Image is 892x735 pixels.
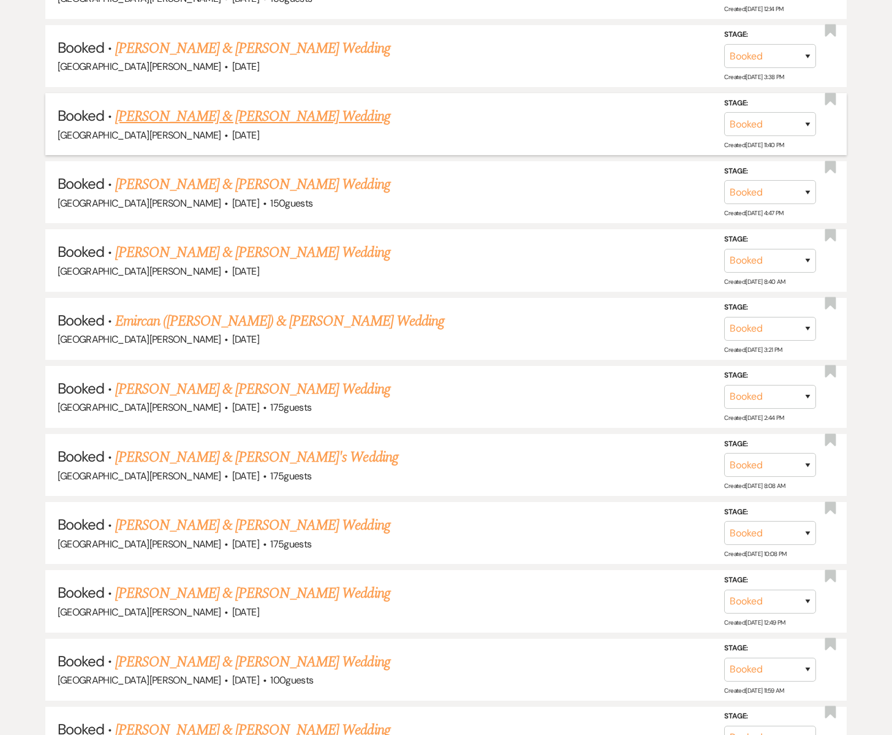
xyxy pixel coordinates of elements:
span: [DATE] [232,674,259,687]
span: 175 guests [270,401,311,414]
a: [PERSON_NAME] & [PERSON_NAME] Wedding [115,173,390,196]
span: Created: [DATE] 12:49 PM [724,618,785,626]
span: 175 guests [270,538,311,550]
label: Stage: [724,574,816,587]
label: Stage: [724,437,816,451]
span: Booked [58,379,104,398]
span: [GEOGRAPHIC_DATA][PERSON_NAME] [58,129,221,142]
span: Booked [58,38,104,57]
label: Stage: [724,97,816,110]
span: [GEOGRAPHIC_DATA][PERSON_NAME] [58,197,221,210]
span: [DATE] [232,197,259,210]
a: Emircan ([PERSON_NAME]) & [PERSON_NAME] Wedding [115,310,444,332]
span: Created: [DATE] 3:38 PM [724,73,784,81]
span: [DATE] [232,401,259,414]
span: Booked [58,311,104,330]
span: Booked [58,174,104,193]
span: Created: [DATE] 8:08 AM [724,482,785,490]
span: [DATE] [232,129,259,142]
span: [DATE] [232,470,259,482]
span: 175 guests [270,470,311,482]
span: Booked [58,242,104,261]
span: [DATE] [232,60,259,73]
a: [PERSON_NAME] & [PERSON_NAME] Wedding [115,378,390,400]
span: [DATE] [232,538,259,550]
span: [GEOGRAPHIC_DATA][PERSON_NAME] [58,333,221,346]
span: Booked [58,106,104,125]
a: [PERSON_NAME] & [PERSON_NAME]'s Wedding [115,446,398,468]
span: Booked [58,652,104,671]
span: [DATE] [232,333,259,346]
span: [DATE] [232,265,259,278]
span: Created: [DATE] 2:44 PM [724,414,784,422]
span: [GEOGRAPHIC_DATA][PERSON_NAME] [58,470,221,482]
label: Stage: [724,369,816,383]
span: [GEOGRAPHIC_DATA][PERSON_NAME] [58,606,221,619]
a: [PERSON_NAME] & [PERSON_NAME] Wedding [115,242,390,264]
label: Stage: [724,506,816,519]
span: Created: [DATE] 3:21 PM [724,346,782,354]
span: Booked [58,583,104,602]
span: [GEOGRAPHIC_DATA][PERSON_NAME] [58,674,221,687]
label: Stage: [724,301,816,314]
label: Stage: [724,233,816,246]
span: [GEOGRAPHIC_DATA][PERSON_NAME] [58,265,221,278]
label: Stage: [724,165,816,178]
span: Created: [DATE] 10:08 PM [724,550,786,558]
a: [PERSON_NAME] & [PERSON_NAME] Wedding [115,105,390,128]
label: Stage: [724,642,816,655]
label: Stage: [724,710,816,723]
span: [GEOGRAPHIC_DATA][PERSON_NAME] [58,60,221,73]
span: Created: [DATE] 11:59 AM [724,687,784,695]
span: [DATE] [232,606,259,619]
a: [PERSON_NAME] & [PERSON_NAME] Wedding [115,37,390,59]
span: Booked [58,515,104,534]
span: Booked [58,447,104,466]
a: [PERSON_NAME] & [PERSON_NAME] Wedding [115,582,390,604]
span: [GEOGRAPHIC_DATA][PERSON_NAME] [58,401,221,414]
span: Created: [DATE] 12:14 PM [724,5,783,13]
span: Created: [DATE] 4:47 PM [724,209,783,217]
label: Stage: [724,28,816,42]
span: Created: [DATE] 11:40 PM [724,141,784,149]
span: 150 guests [270,197,312,210]
a: [PERSON_NAME] & [PERSON_NAME] Wedding [115,651,390,673]
span: [GEOGRAPHIC_DATA][PERSON_NAME] [58,538,221,550]
a: [PERSON_NAME] & [PERSON_NAME] Wedding [115,514,390,536]
span: 100 guests [270,674,313,687]
span: Created: [DATE] 8:40 AM [724,277,785,285]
